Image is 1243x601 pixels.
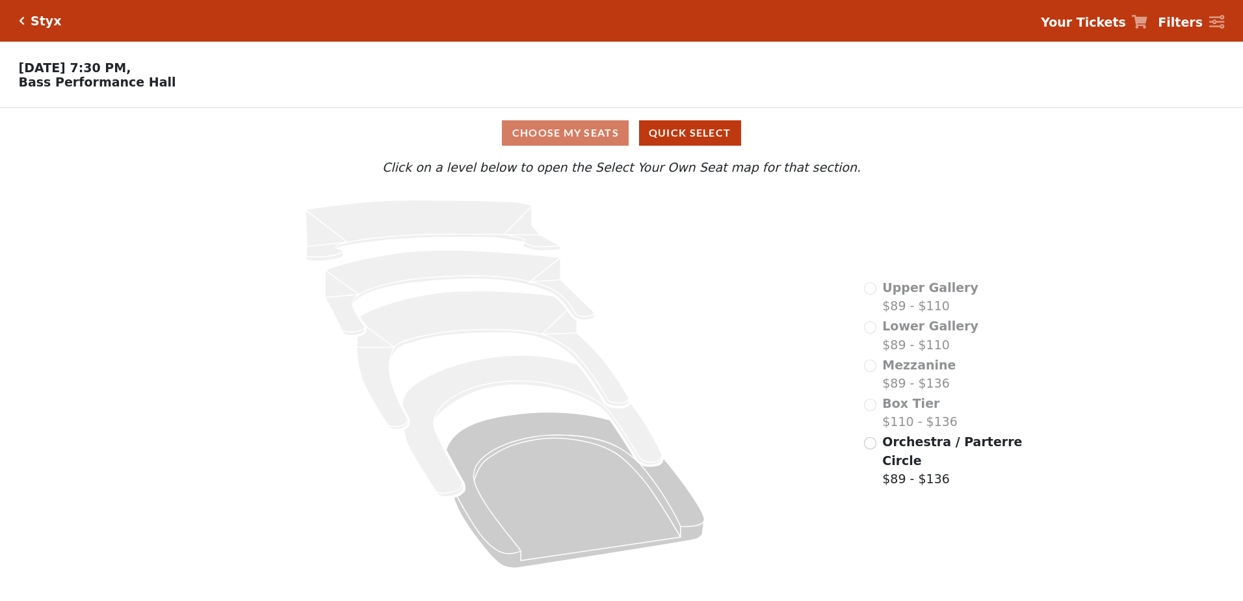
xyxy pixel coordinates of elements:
p: Click on a level below to open the Select Your Own Seat map for that section. [164,158,1079,177]
path: Orchestra / Parterre Circle - Seats Available: 320 [446,412,704,568]
label: $110 - $136 [882,394,958,431]
label: $89 - $136 [882,356,956,393]
span: Lower Gallery [882,319,978,333]
span: Mezzanine [882,358,956,372]
path: Upper Gallery - Seats Available: 0 [306,200,560,261]
a: Your Tickets [1041,13,1147,32]
span: Box Tier [882,396,939,410]
a: Click here to go back to filters [19,16,25,25]
span: Orchestra / Parterre Circle [882,434,1022,468]
strong: Filters [1158,15,1203,29]
a: Filters [1158,13,1224,32]
path: Lower Gallery - Seats Available: 0 [325,250,594,336]
label: $89 - $110 [882,278,978,315]
span: Upper Gallery [882,280,978,295]
label: $89 - $110 [882,317,978,354]
button: Quick Select [639,120,741,146]
label: $89 - $136 [882,433,1024,488]
strong: Your Tickets [1041,15,1126,29]
h5: Styx [31,14,61,29]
